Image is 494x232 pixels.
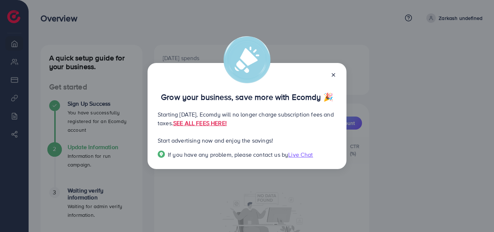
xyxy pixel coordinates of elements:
p: Starting [DATE], Ecomdy will no longer charge subscription fees and taxes. [158,110,336,127]
a: SEE ALL FEES HERE! [173,119,227,127]
img: Popup guide [158,151,165,158]
img: alert [223,36,271,83]
span: If you have any problem, please contact us by [168,151,288,159]
span: Live Chat [288,151,313,159]
p: Start advertising now and enjoy the savings! [158,136,336,145]
p: Grow your business, save more with Ecomdy 🎉 [158,93,336,101]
